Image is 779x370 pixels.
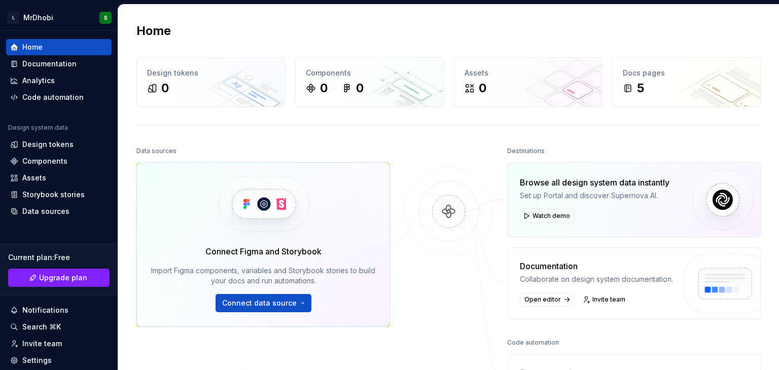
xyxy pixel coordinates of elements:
a: Upgrade plan [8,269,110,287]
button: LMrDhobiS [2,7,116,28]
div: Browse all design system data instantly [520,176,669,189]
div: Invite team [22,339,62,349]
button: Search ⌘K [6,319,112,335]
div: Collaborate on design system documentation. [520,274,673,284]
div: Docs pages [623,68,750,78]
a: Components00 [295,57,444,107]
a: Components [6,153,112,169]
a: Assets0 [454,57,603,107]
a: Documentation [6,56,112,72]
span: Upgrade plan [39,273,87,283]
div: Notifications [22,305,68,315]
div: Current plan : Free [8,252,110,263]
div: 0 [161,80,169,96]
span: Watch demo [533,212,570,220]
a: Invite team [580,292,630,307]
div: Assets [22,173,46,183]
a: Design tokens [6,136,112,153]
div: Components [306,68,433,78]
div: Analytics [22,76,55,86]
div: Code automation [507,336,559,350]
div: Code automation [22,92,84,102]
button: Watch demo [520,209,575,223]
button: Connect data source [216,294,311,312]
div: Data sources [136,144,176,158]
a: Design tokens0 [136,57,285,107]
a: Invite team [6,336,112,352]
div: 0 [320,80,328,96]
div: 0 [356,80,364,96]
div: Set up Portal and discover Supernova AI. [520,191,669,201]
a: Assets [6,170,112,186]
div: Documentation [520,260,673,272]
h2: Home [136,23,171,39]
div: 5 [637,80,644,96]
span: Open editor [524,295,561,304]
a: Open editor [520,292,574,307]
a: Settings [6,352,112,368]
a: Docs pages5 [612,57,761,107]
div: Home [22,42,43,52]
div: 0 [479,80,486,96]
div: Design tokens [147,68,274,78]
div: Connect Figma and Storybook [205,245,322,257]
div: Search ⌘K [22,322,61,332]
div: L [7,12,19,24]
div: Design system data [8,124,68,132]
a: Data sources [6,203,112,219]
a: Code automation [6,89,112,105]
span: Connect data source [222,298,297,308]
div: MrDhobi [23,13,53,23]
button: Notifications [6,302,112,318]
a: Home [6,39,112,55]
div: Assets [465,68,592,78]
div: Settings [22,355,52,365]
span: Invite team [592,295,625,304]
div: S [104,14,108,22]
a: Analytics [6,72,112,89]
div: Documentation [22,59,77,69]
a: Storybook stories [6,187,112,203]
div: Design tokens [22,139,74,150]
div: Components [22,156,67,166]
div: Storybook stories [22,190,85,200]
div: Destinations [507,144,545,158]
div: Data sources [22,206,69,216]
div: Import Figma components, variables and Storybook stories to build your docs and run automations. [151,266,375,286]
